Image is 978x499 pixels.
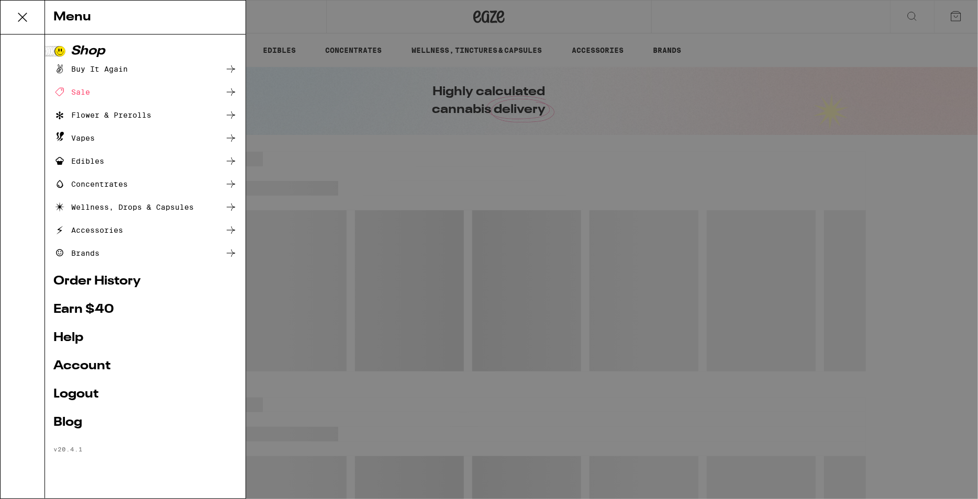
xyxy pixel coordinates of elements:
a: Wellness, Drops & Capsules [53,201,237,213]
a: Sale [53,86,237,98]
a: Logout [53,388,237,401]
div: Wellness, Drops & Capsules [53,201,194,213]
div: Concentrates [53,178,128,190]
a: Blog [53,416,237,429]
a: Account [53,360,237,372]
a: Flower & Prerolls [53,109,237,121]
div: Flower & Prerolls [53,109,151,121]
a: Edibles [53,155,237,167]
a: Brands [53,247,237,259]
div: Edibles [53,155,104,167]
div: Accessories [53,224,123,236]
div: Menu [45,1,246,35]
a: Accessories [53,224,237,236]
a: Earn $ 40 [53,303,237,316]
div: Buy It Again [53,63,128,75]
span: Hi. Need any help? [6,7,75,16]
a: Vapes [53,132,237,144]
a: Shop [53,45,237,58]
span: v 20.4.1 [53,446,83,452]
a: Buy It Again [53,63,237,75]
a: Order History [53,275,237,288]
a: Help [53,332,237,344]
div: Brands [53,247,99,259]
div: Vapes [53,132,95,144]
div: Sale [53,86,90,98]
a: Concentrates [53,178,237,190]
